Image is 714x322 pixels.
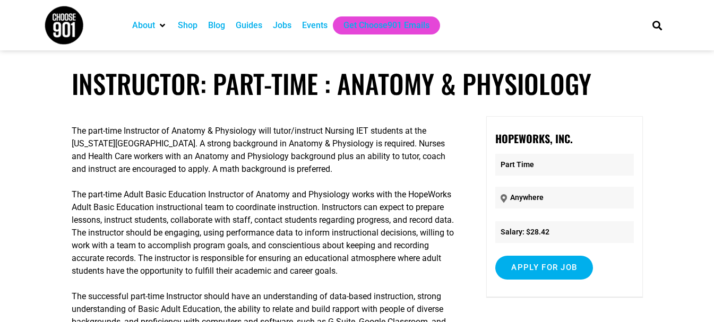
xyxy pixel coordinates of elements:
nav: Main nav [127,16,634,34]
input: Apply for job [495,256,593,280]
li: Salary: $28.42 [495,221,633,243]
a: Guides [236,19,262,32]
a: Get Choose901 Emails [343,19,429,32]
a: Blog [208,19,225,32]
div: About [127,16,173,34]
p: Part Time [495,154,633,176]
p: Anywhere [495,187,633,208]
a: Events [302,19,328,32]
strong: HopeWorks, Inc. [495,130,573,146]
div: Search [648,16,666,34]
p: The part-time Adult Basic Education Instructor of Anatomy and Physiology works with the HopeWorks... [72,188,458,277]
p: The part-time Instructor of Anatomy & Physiology will tutor/instruct Nursing IET students at the ... [72,125,458,176]
h1: Instructor: Part-Time : Anatomy & Physiology [72,68,643,99]
a: About [132,19,155,32]
a: Shop [178,19,197,32]
a: Jobs [273,19,291,32]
